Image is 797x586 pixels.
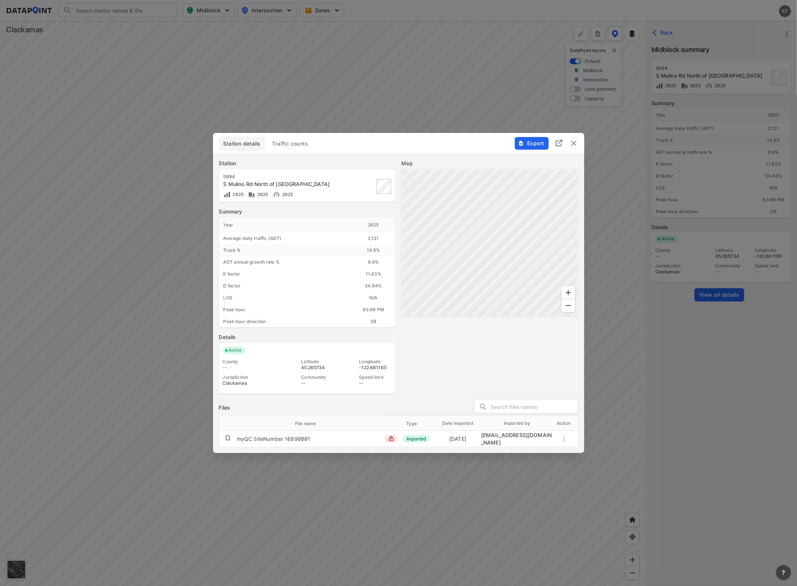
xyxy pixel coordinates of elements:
[255,192,268,197] span: 2025
[359,359,392,365] div: Longitude
[518,140,524,146] img: File%20-%20Download.70cf71cd.svg
[219,404,231,411] h3: Files
[359,380,392,386] div: --
[301,374,334,380] div: Community
[352,268,396,280] div: 11.03%
[569,139,578,148] img: close.efbf2170.svg
[223,374,276,380] div: Jurisdiction
[301,365,334,371] div: 45.265734
[301,380,334,386] div: --
[402,160,578,167] label: Map
[359,365,392,371] div: -122.661165
[481,432,553,446] div: migration@data-point.io
[491,401,578,413] input: Search files names
[295,420,326,427] span: File name
[564,301,573,310] svg: Zoom Out
[272,140,308,147] span: Traffic counts
[481,416,553,431] th: Imported by
[219,244,352,256] div: Truck %
[223,180,337,188] div: S Mulino Rd North of Columbia Dwy
[219,256,352,268] div: ADT annual growth rate %
[359,374,392,380] div: Speed limit
[223,140,261,147] span: Station details
[352,232,396,244] div: 2,131
[223,191,231,198] img: Volume count
[561,299,575,313] div: Zoom Out
[352,218,396,232] div: 2025
[352,316,396,328] div: SB
[237,435,311,443] div: myQC SiteNumber 16890001
[219,304,352,316] div: Peak hour
[280,192,293,197] span: 2025
[519,140,544,147] span: Export
[515,137,549,150] button: Export
[781,568,787,577] span: ?
[219,160,396,167] label: Station
[403,435,430,443] span: Imported
[352,304,396,316] div: 03:00 PM
[406,420,427,427] span: Type
[352,256,396,268] div: 0.0 %
[219,232,352,244] div: Average daily traffic (ADT)
[219,268,352,280] div: K factor
[553,416,575,431] th: Action
[223,365,276,371] div: --
[389,436,394,441] img: lock_close.8fab59a9.svg
[434,416,481,431] th: Date imported
[352,292,396,304] div: N/A
[226,347,246,354] span: Active
[219,218,352,232] div: Year
[352,280,396,292] div: 54.04%
[231,192,244,197] span: 2025
[273,191,280,198] img: Vehicle speed
[225,435,231,441] img: file.af1f9d02.svg
[434,432,481,446] td: [DATE]
[561,286,575,300] div: Zoom In
[219,208,396,215] label: Summary
[569,139,578,148] button: delete
[776,565,791,580] button: more
[219,316,352,328] div: Peak hour direction
[352,244,396,256] div: 14.9 %
[564,288,573,297] svg: Zoom In
[219,280,352,292] div: D factor
[301,359,334,365] div: Latitude
[219,333,396,341] label: Details
[223,380,276,386] div: Clackamas
[223,174,337,180] div: 5094
[223,359,276,365] div: County
[555,139,564,147] img: full_screen.b7bf9a36.svg
[248,191,255,198] img: Vehicle class
[219,137,578,151] div: basic tabs example
[219,292,352,304] div: LOS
